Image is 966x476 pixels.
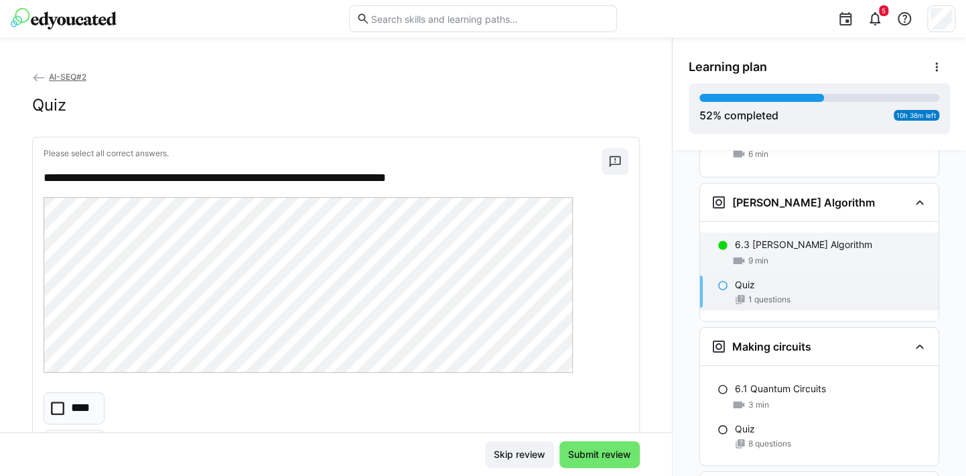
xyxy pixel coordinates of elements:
[699,107,778,123] div: % completed
[735,278,755,292] p: Quiz
[485,441,554,468] button: Skip review
[492,448,547,461] span: Skip review
[370,13,610,25] input: Search skills and learning paths…
[735,422,755,436] p: Quiz
[49,72,86,82] span: AI-SEQ#2
[32,95,66,115] h2: Quiz
[735,382,826,396] p: 6.1 Quantum Circuits
[699,109,713,122] span: 52
[732,196,875,209] h3: [PERSON_NAME] Algorithm
[882,7,886,15] span: 5
[559,441,640,468] button: Submit review
[44,148,602,159] p: Please select all correct answers.
[748,400,769,410] span: 3 min
[748,438,791,449] span: 8 questions
[689,60,767,74] span: Learning plan
[732,340,811,353] h3: Making circuits
[748,149,768,160] span: 6 min
[735,238,872,251] p: 6.3 [PERSON_NAME] Algorithm
[896,111,937,119] span: 10h 38m left
[748,294,790,305] span: 1 questions
[566,448,633,461] span: Submit review
[32,72,86,82] a: AI-SEQ#2
[748,255,768,266] span: 9 min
